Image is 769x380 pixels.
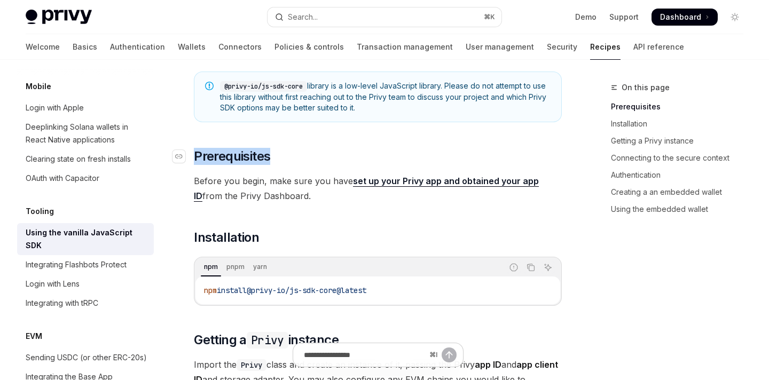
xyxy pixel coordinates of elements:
a: Login with Lens [17,274,154,294]
a: Using the embedded wallet [611,201,752,218]
a: Transaction management [357,34,453,60]
div: npm [201,260,221,273]
div: pnpm [223,260,248,273]
span: @privy-io/js-sdk-core@latest [247,286,366,295]
a: set up your Privy app and obtained your app ID [194,176,539,202]
button: Open search [268,7,501,27]
div: Login with Lens [26,278,80,290]
a: Demo [575,12,597,22]
input: Ask a question... [304,343,425,367]
a: Login with Apple [17,98,154,117]
svg: Note [205,82,214,90]
a: Dashboard [652,9,718,26]
span: install [217,286,247,295]
a: Clearing state on fresh installs [17,149,154,169]
code: Privy [247,332,288,349]
h5: Tooling [26,205,54,218]
span: Installation [194,229,259,246]
a: Connectors [218,34,262,60]
span: Dashboard [660,12,701,22]
a: User management [466,34,534,60]
a: Integrating with tRPC [17,294,154,313]
div: Sending USDC (or other ERC-20s) [26,351,147,364]
img: light logo [26,10,92,25]
button: Report incorrect code [507,260,521,274]
a: Getting a Privy instance [611,132,752,149]
button: Copy the contents from the code block [524,260,538,274]
div: Using the vanilla JavaScript SDK [26,226,147,252]
div: Integrating with tRPC [26,297,98,310]
code: @privy-io/js-sdk-core [220,81,307,92]
a: OAuth with Capacitor [17,169,154,188]
h5: EVM [26,330,42,343]
div: OAuth with Capacitor [26,172,99,185]
span: Prerequisites [194,148,270,165]
a: Authentication [110,34,165,60]
a: Using the vanilla JavaScript SDK [17,223,154,255]
span: Getting a instance [194,331,339,349]
span: npm [204,286,217,295]
a: Connecting to the secure context [611,149,752,167]
a: Integrating Flashbots Protect [17,255,154,274]
div: Deeplinking Solana wallets in React Native applications [26,121,147,146]
a: Wallets [178,34,206,60]
a: Authentication [611,167,752,184]
span: ⌘ K [484,13,495,21]
a: Welcome [26,34,60,60]
a: API reference [633,34,684,60]
div: yarn [250,260,270,273]
a: Navigate to header [172,148,194,165]
a: Deeplinking Solana wallets in React Native applications [17,117,154,149]
button: Ask AI [541,260,555,274]
a: Security [547,34,577,60]
span: Before you begin, make sure you have from the Privy Dashboard. [194,173,562,203]
div: Login with Apple [26,101,84,114]
a: Policies & controls [274,34,344,60]
div: Clearing state on fresh installs [26,153,131,165]
div: Search... [288,11,318,23]
div: Integrating Flashbots Protect [26,258,127,271]
a: Support [609,12,639,22]
span: library is a low-level JavaScript library. Please do not attempt to use this library without firs... [220,81,551,113]
button: Send message [442,347,457,362]
button: Toggle dark mode [726,9,743,26]
h5: Mobile [26,80,51,93]
a: Sending USDC (or other ERC-20s) [17,348,154,367]
a: Recipes [590,34,621,60]
a: Installation [611,115,752,132]
span: On this page [622,81,670,94]
a: Basics [73,34,97,60]
a: Prerequisites [611,98,752,115]
a: Creating a an embedded wallet [611,184,752,201]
